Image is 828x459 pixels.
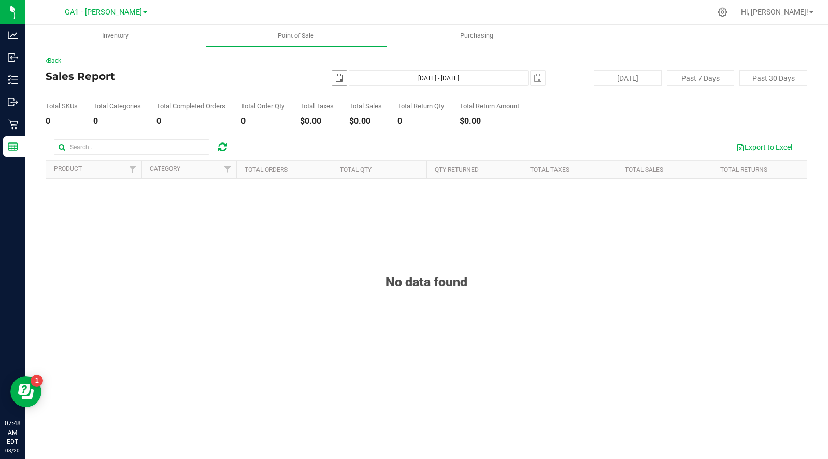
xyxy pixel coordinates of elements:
[54,139,209,155] input: Search...
[720,166,767,174] a: Total Returns
[10,376,41,407] iframe: Resource center
[219,161,236,178] a: Filter
[88,31,142,40] span: Inventory
[245,166,288,174] a: Total Orders
[435,166,479,174] a: Qty Returned
[397,117,444,125] div: 0
[387,25,567,47] a: Purchasing
[93,103,141,109] div: Total Categories
[206,25,387,47] a: Point of Sale
[46,249,807,290] div: No data found
[8,119,18,130] inline-svg: Retail
[156,103,225,109] div: Total Completed Orders
[25,25,206,47] a: Inventory
[8,97,18,107] inline-svg: Outbound
[5,419,20,447] p: 07:48 AM EDT
[65,8,142,17] span: GA1 - [PERSON_NAME]
[460,103,519,109] div: Total Return Amount
[349,103,382,109] div: Total Sales
[150,165,180,173] a: Category
[349,117,382,125] div: $0.00
[46,57,61,64] a: Back
[31,375,43,387] iframe: Resource center unread badge
[300,103,334,109] div: Total Taxes
[46,70,299,82] h4: Sales Report
[739,70,807,86] button: Past 30 Days
[716,7,729,17] div: Manage settings
[8,52,18,63] inline-svg: Inbound
[241,117,284,125] div: 0
[300,117,334,125] div: $0.00
[8,30,18,40] inline-svg: Analytics
[397,103,444,109] div: Total Return Qty
[460,117,519,125] div: $0.00
[594,70,662,86] button: [DATE]
[730,138,799,156] button: Export to Excel
[332,71,347,85] span: select
[446,31,507,40] span: Purchasing
[5,447,20,454] p: 08/20
[93,117,141,125] div: 0
[531,71,545,85] span: select
[667,70,735,86] button: Past 7 Days
[124,161,141,178] a: Filter
[46,103,78,109] div: Total SKUs
[625,166,663,174] a: Total Sales
[54,165,82,173] a: Product
[264,31,328,40] span: Point of Sale
[340,166,372,174] a: Total Qty
[8,141,18,152] inline-svg: Reports
[156,117,225,125] div: 0
[8,75,18,85] inline-svg: Inventory
[530,166,569,174] a: Total Taxes
[741,8,808,16] span: Hi, [PERSON_NAME]!
[241,103,284,109] div: Total Order Qty
[46,117,78,125] div: 0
